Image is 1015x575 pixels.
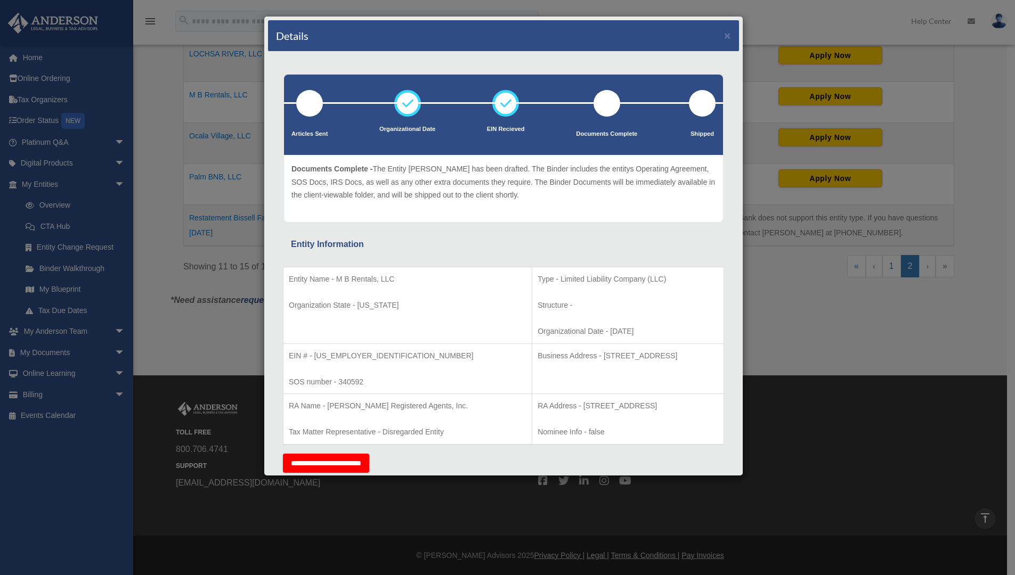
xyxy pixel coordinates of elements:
p: Articles Sent [291,129,328,139]
p: EIN Recieved [487,124,525,135]
p: Tax Matter Representative - Disregarded Entity [289,425,526,439]
p: Organizational Date - [DATE] [538,325,718,338]
p: Business Address - [STREET_ADDRESS] [538,349,718,363]
p: EIN # - [US_EMPLOYER_IDENTIFICATION_NUMBER] [289,349,526,363]
p: SOS number - 340592 [289,375,526,389]
button: × [724,30,731,41]
div: Entity Information [291,237,716,252]
p: RA Name - [PERSON_NAME] Registered Agents, Inc. [289,399,526,413]
h4: Details [276,28,308,43]
p: Organizational Date [379,124,435,135]
p: Type - Limited Liability Company (LLC) [538,273,718,286]
p: Structure - [538,299,718,312]
p: Organization State - [US_STATE] [289,299,526,312]
p: The Entity [PERSON_NAME] has been drafted. The Binder includes the entitys Operating Agreement, S... [291,162,716,202]
p: Documents Complete [576,129,637,139]
p: Entity Name - M B Rentals, LLC [289,273,526,286]
p: Nominee Info - false [538,425,718,439]
span: Documents Complete - [291,165,372,173]
p: Shipped [689,129,716,139]
p: RA Address - [STREET_ADDRESS] [538,399,718,413]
